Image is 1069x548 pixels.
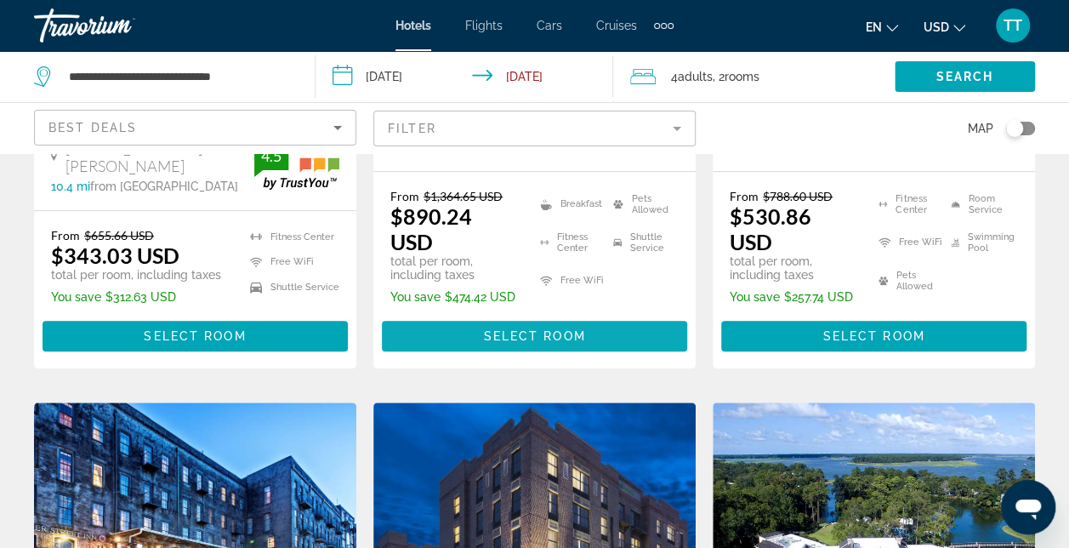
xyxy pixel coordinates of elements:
li: Free WiFi [870,227,942,257]
span: 10.4 mi [51,180,90,193]
p: total per room, including taxes [51,268,221,282]
span: [STREET_ADDRESS][PERSON_NAME] [65,138,254,175]
mat-select: Sort by [48,117,342,138]
button: Check-in date: Sep 19, 2025 Check-out date: Sep 22, 2025 [316,51,614,102]
p: $474.42 USD [390,290,519,304]
del: $1,364.65 USD [424,189,503,203]
a: Select Room [721,325,1026,344]
a: Cars [537,19,562,32]
span: You save [730,290,780,304]
button: Search [895,61,1035,92]
li: Fitness Center [532,227,606,257]
span: TT [1004,17,1022,34]
a: Select Room [43,325,348,344]
li: Room Service [942,189,1018,219]
span: Map [968,117,993,140]
span: From [51,228,80,243]
button: Travelers: 4 adults, 0 children [613,51,895,102]
p: total per room, including taxes [730,254,857,282]
span: Select Room [144,329,246,343]
p: $257.74 USD [730,290,857,304]
span: rooms [725,70,759,83]
li: Pets Allowed [870,265,942,295]
span: Best Deals [48,121,137,134]
p: $312.63 USD [51,290,221,304]
button: User Menu [991,8,1035,43]
span: You save [51,290,101,304]
div: 4.5 [254,146,288,166]
button: Change language [866,14,898,39]
a: Flights [465,19,503,32]
li: Shuttle Service [605,227,679,257]
span: You save [390,290,441,304]
span: Search [936,70,994,83]
li: Free WiFi [242,254,339,271]
ins: $530.86 USD [730,203,811,254]
a: Select Room [382,325,687,344]
span: , 2 [713,65,759,88]
li: Shuttle Service [242,279,339,296]
span: From [390,189,419,203]
span: From [730,189,759,203]
button: Select Room [382,321,687,351]
li: Pets Allowed [605,189,679,219]
li: Breakfast [532,189,606,219]
span: Select Room [822,329,924,343]
ins: $343.03 USD [51,243,179,268]
span: from [GEOGRAPHIC_DATA] [90,180,238,193]
li: Free WiFi [532,265,606,295]
a: Travorium [34,3,204,48]
iframe: Button to launch messaging window [1001,480,1055,534]
span: en [866,20,882,34]
button: Select Room [43,321,348,351]
li: Swimming Pool [942,227,1018,257]
span: Select Room [483,329,585,343]
del: $655.66 USD [84,228,154,243]
button: Extra navigation items [654,12,674,39]
button: Select Room [721,321,1026,351]
span: USD [924,20,949,34]
a: Cruises [596,19,637,32]
span: Adults [678,70,713,83]
p: total per room, including taxes [390,254,519,282]
span: 4 [671,65,713,88]
button: Change currency [924,14,965,39]
button: Toggle map [993,121,1035,136]
img: trustyou-badge.svg [254,140,339,190]
ins: $890.24 USD [390,203,472,254]
a: Hotels [395,19,431,32]
button: Filter [373,110,696,147]
del: $788.60 USD [763,189,833,203]
li: Fitness Center [870,189,942,219]
li: Fitness Center [242,228,339,245]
